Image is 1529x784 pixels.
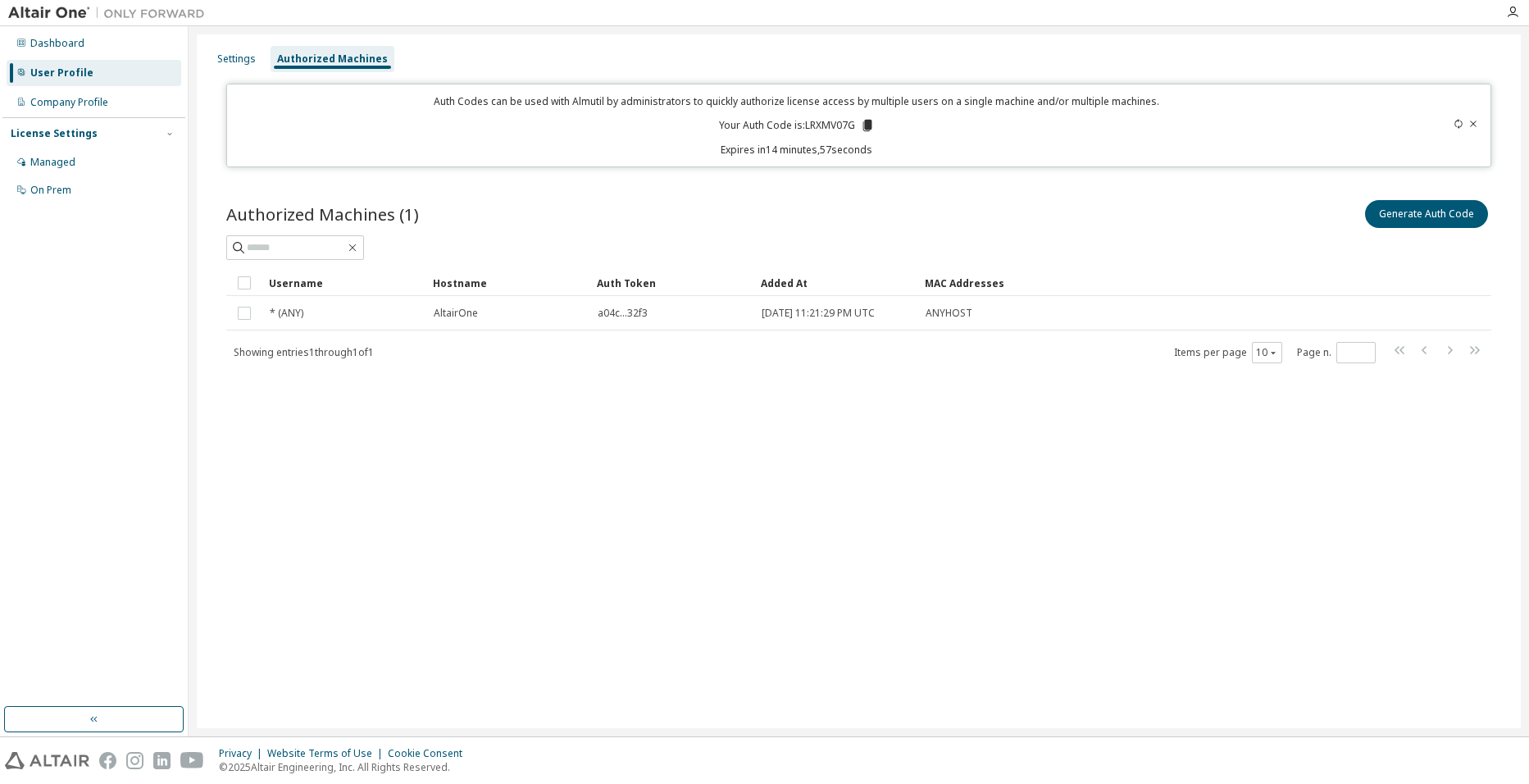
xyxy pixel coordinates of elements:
[180,752,204,769] img: youtube.svg
[1365,200,1488,228] button: Generate Auth Code
[30,37,84,50] div: Dashboard
[719,118,875,133] p: Your Auth Code is: LRXMV07G
[8,5,213,21] img: Altair One
[30,156,75,169] div: Managed
[269,270,420,296] div: Username
[433,270,584,296] div: Hostname
[434,307,478,320] span: AltairOne
[388,747,472,760] div: Cookie Consent
[153,752,171,769] img: linkedin.svg
[926,307,972,320] span: ANYHOST
[30,66,93,80] div: User Profile
[234,345,374,359] span: Showing entries 1 through 1 of 1
[219,760,472,774] p: © 2025 Altair Engineering, Inc. All Rights Reserved.
[1256,346,1278,359] button: 10
[270,307,303,320] span: * (ANY)
[1297,342,1376,363] span: Page n.
[5,752,89,769] img: altair_logo.svg
[30,96,108,109] div: Company Profile
[277,52,388,66] div: Authorized Machines
[925,270,1319,296] div: MAC Addresses
[30,184,71,197] div: On Prem
[219,747,267,760] div: Privacy
[598,307,648,320] span: a04c...32f3
[267,747,388,760] div: Website Terms of Use
[11,127,98,140] div: License Settings
[237,94,1357,108] p: Auth Codes can be used with Almutil by administrators to quickly authorize license access by mult...
[597,270,748,296] div: Auth Token
[99,752,116,769] img: facebook.svg
[237,143,1357,157] p: Expires in 14 minutes, 57 seconds
[762,307,875,320] span: [DATE] 11:21:29 PM UTC
[226,203,419,226] span: Authorized Machines (1)
[217,52,256,66] div: Settings
[1174,342,1282,363] span: Items per page
[126,752,143,769] img: instagram.svg
[761,270,912,296] div: Added At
